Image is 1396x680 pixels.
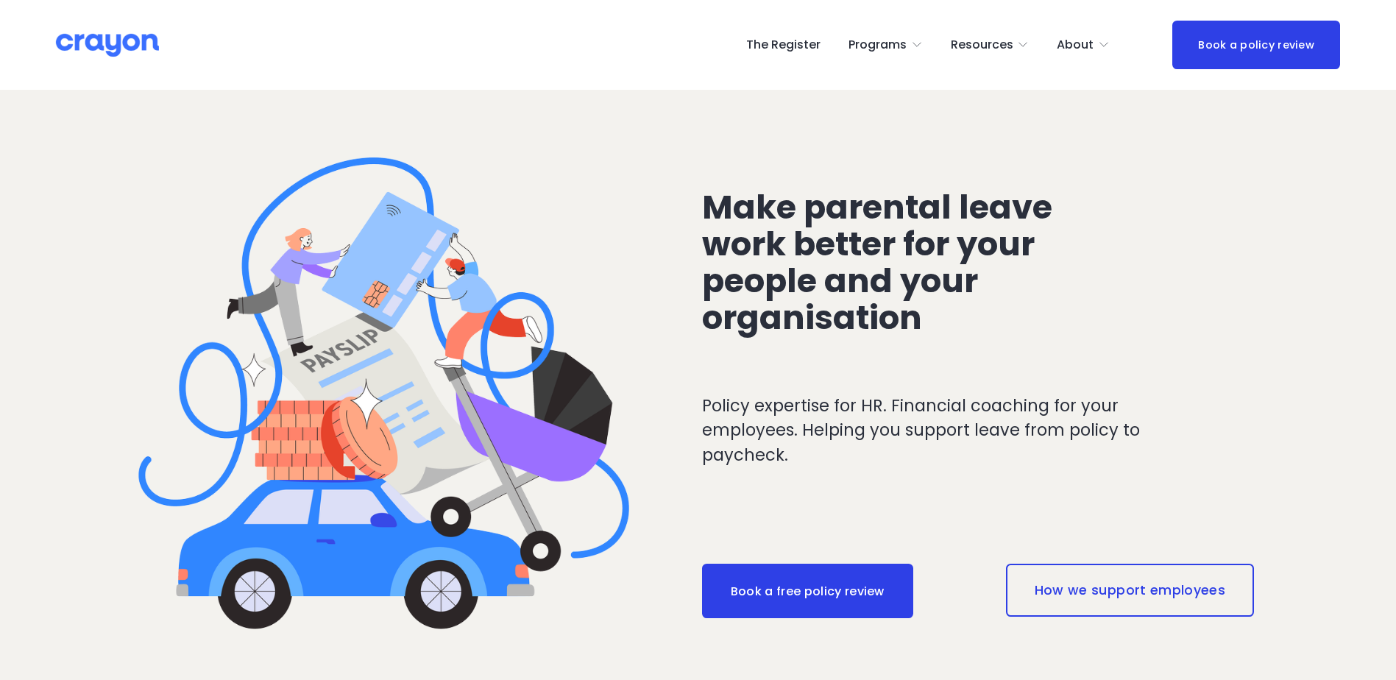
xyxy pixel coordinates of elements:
[1057,35,1094,56] span: About
[1057,33,1110,57] a: folder dropdown
[848,33,923,57] a: folder dropdown
[702,394,1200,468] p: Policy expertise for HR. Financial coaching for your employees. Helping you support leave from po...
[951,33,1030,57] a: folder dropdown
[56,32,159,58] img: Crayon
[702,564,913,618] a: Book a free policy review
[1172,21,1340,68] a: Book a policy review
[848,35,907,56] span: Programs
[702,184,1060,341] span: Make parental leave work better for your people and your organisation
[951,35,1013,56] span: Resources
[746,33,821,57] a: The Register
[1006,564,1254,617] a: How we support employees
